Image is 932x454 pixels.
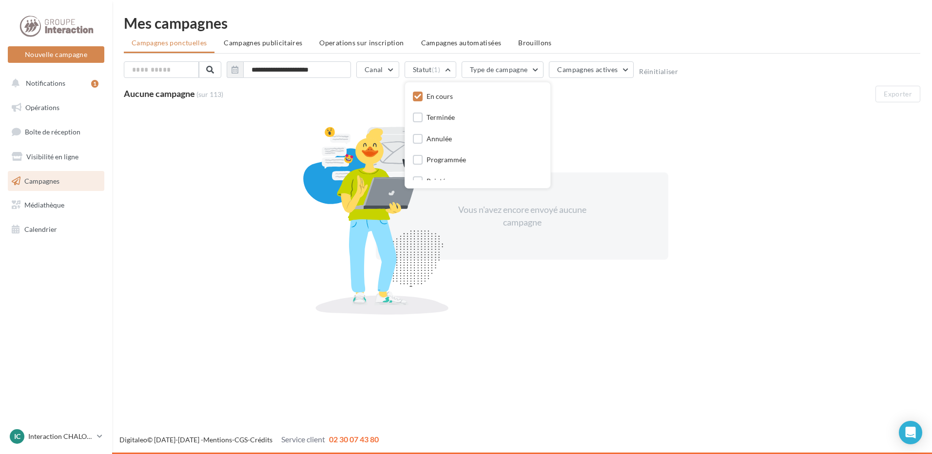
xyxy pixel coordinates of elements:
[14,432,20,441] span: IC
[6,73,102,94] button: Notifications 1
[124,16,920,30] div: Mes campagnes
[557,65,618,74] span: Campagnes actives
[427,176,449,186] div: Rejetée
[329,435,379,444] span: 02 30 07 43 80
[24,176,59,185] span: Campagnes
[427,92,453,101] div: En cours
[875,86,920,102] button: Exporter
[119,435,147,444] a: Digitaleo
[281,435,325,444] span: Service client
[427,134,452,144] div: Annulée
[438,204,606,228] div: Vous n'avez encore envoyé aucune campagne
[250,435,272,444] a: Crédits
[196,90,223,99] span: (sur 113)
[6,171,106,191] a: Campagnes
[124,88,195,99] span: Aucune campagne
[8,427,104,446] a: IC Interaction CHALONS EN [GEOGRAPHIC_DATA]
[405,61,456,78] button: Statut(1)
[25,103,59,112] span: Opérations
[549,61,634,78] button: Campagnes actives
[24,201,64,209] span: Médiathèque
[203,435,232,444] a: Mentions
[119,435,379,444] span: © [DATE]-[DATE] - - -
[427,113,455,122] div: Terminée
[427,155,466,165] div: Programmée
[356,61,399,78] button: Canal
[6,121,106,142] a: Boîte de réception
[899,421,922,444] div: Open Intercom Messenger
[26,152,78,161] span: Visibilité en ligne
[24,225,57,233] span: Calendrier
[26,79,65,87] span: Notifications
[6,195,106,215] a: Médiathèque
[6,97,106,118] a: Opérations
[319,38,404,47] span: Operations sur inscription
[518,38,552,47] span: Brouillons
[6,147,106,167] a: Visibilité en ligne
[421,38,502,47] span: Campagnes automatisées
[25,128,80,136] span: Boîte de réception
[8,46,104,63] button: Nouvelle campagne
[28,432,93,441] p: Interaction CHALONS EN [GEOGRAPHIC_DATA]
[224,38,302,47] span: Campagnes publicitaires
[639,68,678,76] button: Réinitialiser
[234,435,248,444] a: CGS
[91,80,98,88] div: 1
[6,219,106,240] a: Calendrier
[432,66,440,74] span: (1)
[462,61,544,78] button: Type de campagne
